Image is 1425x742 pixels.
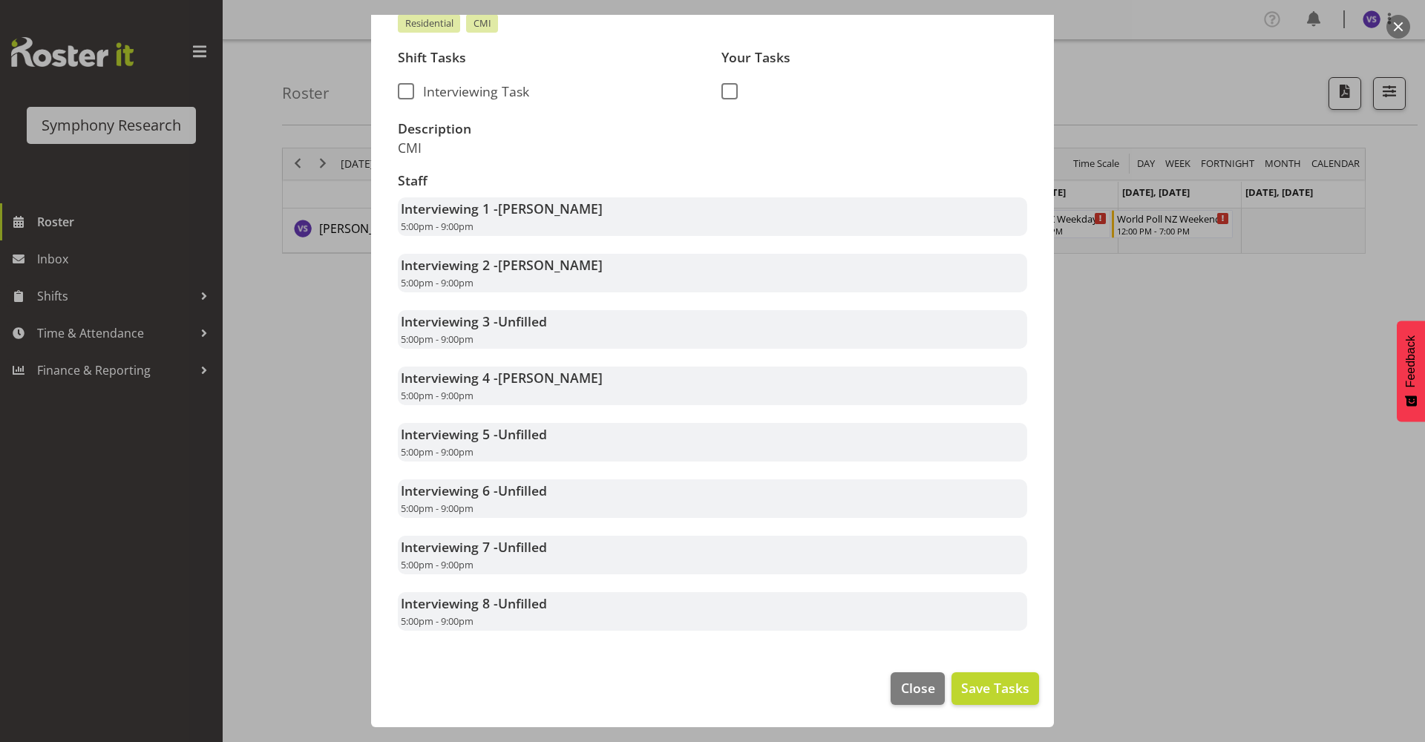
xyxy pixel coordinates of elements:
strong: Interviewing 1 - [401,200,603,217]
strong: Interviewing 3 - [401,312,547,330]
strong: Interviewing 7 - [401,538,547,556]
span: 5:00pm - 9:00pm [401,332,474,346]
h3: Your Tasks [721,50,1027,65]
button: Save Tasks [951,672,1039,705]
span: [PERSON_NAME] [498,256,603,274]
strong: Interviewing 6 - [401,482,547,499]
span: Unfilled [498,425,547,443]
strong: Interviewing 2 - [401,256,603,274]
span: 5:00pm - 9:00pm [401,614,474,628]
strong: Interviewing 5 - [401,425,547,443]
span: 5:00pm - 9:00pm [401,389,474,402]
span: Feedback [1404,335,1418,387]
h3: Staff [398,174,1027,188]
span: 5:00pm - 9:00pm [401,276,474,289]
strong: Interviewing 8 - [401,594,547,612]
span: Unfilled [498,594,547,612]
h3: Description [398,122,704,137]
span: 5:00pm - 9:00pm [401,558,474,571]
strong: Interviewing 4 - [401,369,603,387]
span: 5:00pm - 9:00pm [401,445,474,459]
p: CMI [398,139,704,156]
span: Residential [405,16,453,30]
span: Interviewing Task [414,83,529,99]
span: [PERSON_NAME] [498,369,603,387]
h3: Shift Tasks [398,50,704,65]
span: Unfilled [498,312,547,330]
span: Unfilled [498,482,547,499]
button: Feedback - Show survey [1397,321,1425,421]
span: 5:00pm - 9:00pm [401,220,474,233]
span: Close [901,678,935,697]
span: CMI [474,16,491,30]
span: Save Tasks [961,678,1029,697]
span: [PERSON_NAME] [498,200,603,217]
span: Unfilled [498,538,547,556]
span: 5:00pm - 9:00pm [401,502,474,515]
button: Close [891,672,944,705]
